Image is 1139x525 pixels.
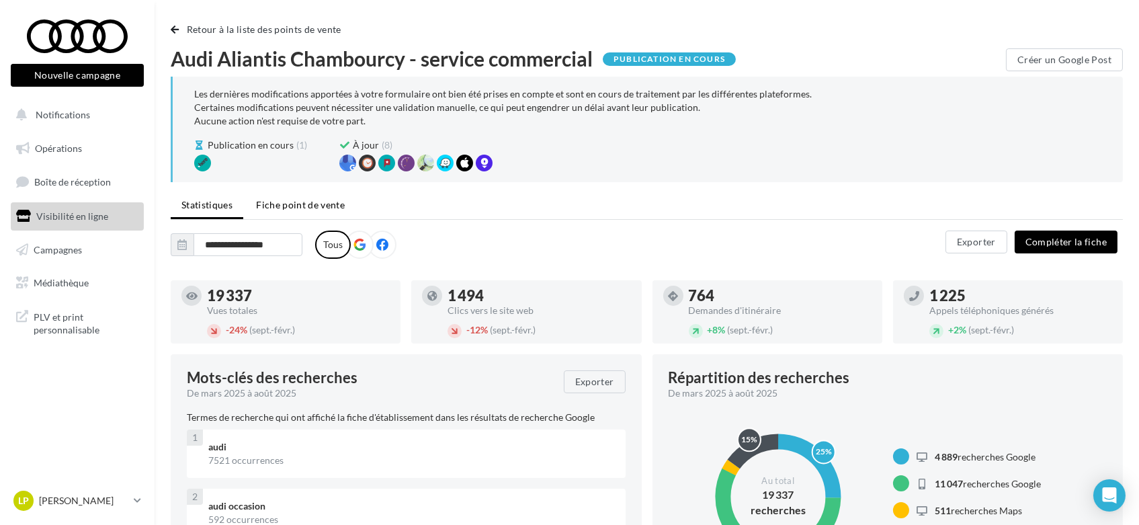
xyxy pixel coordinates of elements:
[1009,235,1123,247] a: Compléter la fiche
[8,236,146,264] a: Campagnes
[8,167,146,196] a: Boîte de réception
[11,64,144,87] button: Nouvelle campagne
[18,494,29,508] span: LP
[35,143,82,154] span: Opérations
[353,138,379,152] span: À jour
[929,306,1112,315] div: Appels téléphoniques générés
[187,430,203,446] div: 1
[728,324,773,335] span: (sept.-févr.)
[929,288,1112,303] div: 1 225
[226,324,229,335] span: -
[448,288,630,303] div: 1 494
[935,451,958,462] span: 4 889
[34,243,82,255] span: Campagnes
[187,24,341,35] span: Retour à la liste des points de vente
[11,488,144,514] a: LP [PERSON_NAME]
[448,306,630,315] div: Clics vers le site web
[382,138,392,152] span: (8)
[689,288,872,303] div: 764
[945,231,1007,253] button: Exporter
[34,308,138,337] span: PLV et print personnalisable
[208,440,615,454] div: audi
[249,324,295,335] span: (sept.-févr.)
[708,324,726,335] span: 8%
[194,87,1101,128] div: Les dernières modifications apportées à votre formulaire ont bien été prises en compte et sont en...
[8,269,146,297] a: Médiathèque
[935,505,951,516] span: 511
[187,489,203,505] div: 2
[1093,479,1126,512] div: Open Intercom Messenger
[603,52,736,66] div: Publication en cours
[8,302,146,342] a: PLV et print personnalisable
[8,134,146,163] a: Opérations
[708,324,713,335] span: +
[315,231,351,259] label: Tous
[171,22,347,38] button: Retour à la liste des points de vente
[226,324,247,335] span: 24%
[208,454,615,467] div: 7521 occurrences
[8,202,146,231] a: Visibilité en ligne
[296,138,307,152] span: (1)
[1015,231,1117,253] button: Compléter la fiche
[1006,48,1123,71] button: Créer un Google Post
[968,324,1014,335] span: (sept.-févr.)
[948,324,966,335] span: 2%
[34,277,89,288] span: Médiathèque
[466,324,470,335] span: -
[187,411,626,424] p: Termes de recherche qui ont affiché la fiche d'établissement dans les résultats de recherche Google
[36,109,90,120] span: Notifications
[34,176,111,188] span: Boîte de réception
[171,48,593,69] span: Audi Aliantis Chambourcy - service commercial
[207,288,390,303] div: 19 337
[935,505,1022,516] span: recherches Maps
[208,499,615,513] div: audi occasion
[466,324,488,335] span: 12%
[256,199,345,210] span: Fiche point de vente
[187,387,553,400] div: De mars 2025 à août 2025
[669,370,850,385] div: Répartition des recherches
[207,306,390,315] div: Vues totales
[8,101,141,129] button: Notifications
[689,306,872,315] div: Demandes d'itinéraire
[564,370,626,393] button: Exporter
[935,478,1041,489] span: recherches Google
[669,387,1097,400] div: De mars 2025 à août 2025
[935,478,963,489] span: 11 047
[39,494,128,508] p: [PERSON_NAME]
[948,324,954,335] span: +
[187,370,357,385] span: Mots-clés des recherches
[208,138,294,152] span: Publication en cours
[935,451,1036,462] span: recherches Google
[490,324,536,335] span: (sept.-févr.)
[36,210,108,222] span: Visibilité en ligne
